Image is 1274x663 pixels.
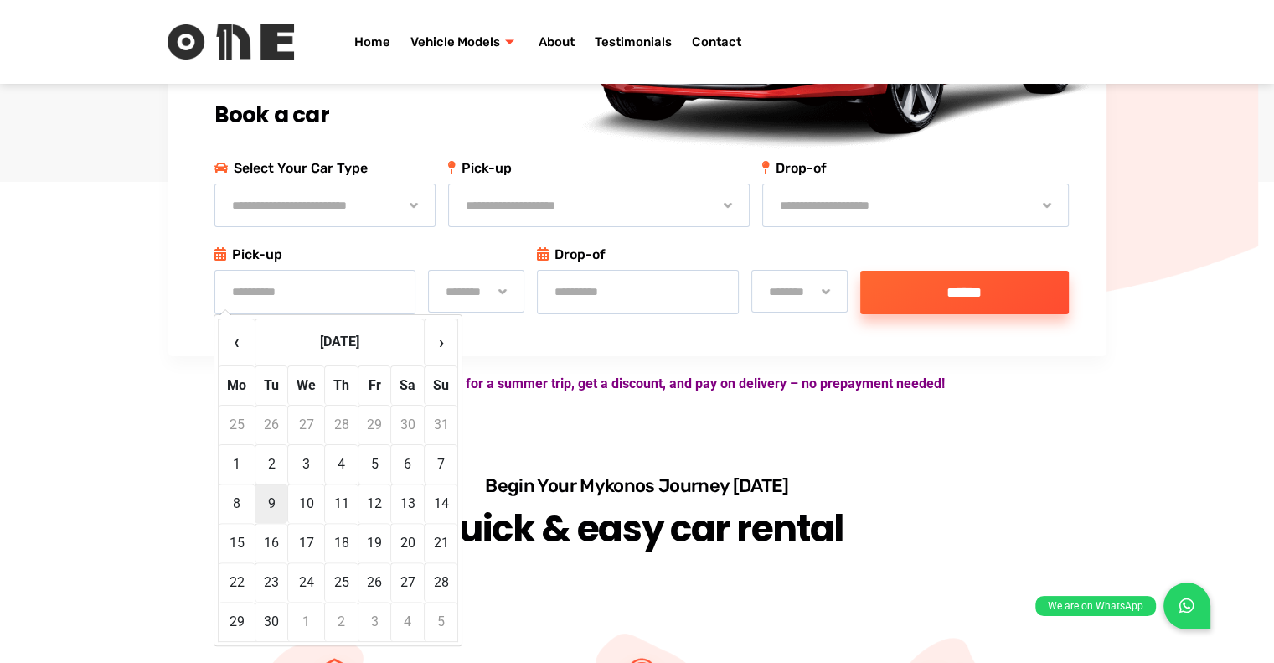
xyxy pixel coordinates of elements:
td: 29 [219,602,255,641]
h3: Begin Your Mykonos Journey [DATE] [428,474,847,497]
td: 26 [358,562,390,602]
h2: Quick & easy car rental [428,504,847,554]
p: Pick-up [214,244,525,266]
td: 27 [287,405,324,444]
td: 5 [358,444,390,484]
td: 23 [255,562,287,602]
td: 27 [390,562,424,602]
td: 2 [324,602,358,641]
td: 8 [219,484,255,523]
td: 13 [390,484,424,523]
td: 17 [287,523,324,562]
td: 24 [287,562,324,602]
th: We [287,365,324,405]
td: 2 [255,444,287,484]
th: › [424,319,457,365]
th: Th [324,365,358,405]
a: Vehicle Models [400,8,529,75]
td: 12 [358,484,390,523]
a: Home [344,8,400,75]
td: 31 [424,405,457,444]
td: 4 [390,602,424,641]
strong: Prebook your car now for a summer trip, get a discount, and pay on delivery – no prepayment needed! [330,376,945,391]
th: Su [424,365,457,405]
a: Testimonials [585,8,682,75]
td: 3 [358,602,390,641]
th: Tu [255,365,287,405]
td: 15 [219,523,255,562]
th: Mo [219,365,255,405]
td: 29 [358,405,390,444]
a: About [529,8,585,75]
th: [DATE] [255,319,424,365]
td: 10 [287,484,324,523]
td: 30 [255,602,287,641]
td: 6 [390,444,424,484]
td: 1 [287,602,324,641]
div: We are on WhatsApp [1035,596,1156,616]
td: 18 [324,523,358,562]
td: 19 [358,523,390,562]
p: Drop-of [537,244,848,266]
th: Sa [390,365,424,405]
td: 7 [424,444,457,484]
th: ‹ [219,319,255,365]
td: 25 [324,562,358,602]
a: We are on WhatsApp [1163,583,1210,629]
th: Fr [358,365,390,405]
td: 1 [219,444,255,484]
td: 4 [324,444,358,484]
td: 11 [324,484,358,523]
img: Rent One Logo without Text [168,24,294,60]
td: 3 [287,444,324,484]
td: 21 [424,523,457,562]
td: 28 [324,405,358,444]
td: 20 [390,523,424,562]
td: 9 [255,484,287,523]
td: 16 [255,523,287,562]
td: 22 [219,562,255,602]
h2: Book a car [214,102,1069,128]
a: Contact [682,8,750,75]
td: 30 [390,405,424,444]
td: 5 [424,602,457,641]
td: 25 [219,405,255,444]
td: 28 [424,562,457,602]
td: 26 [255,405,287,444]
p: Select Your Car Type [214,158,436,179]
td: 14 [424,484,457,523]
